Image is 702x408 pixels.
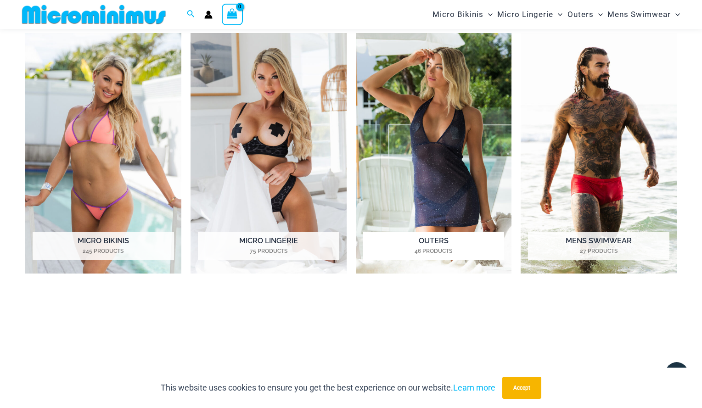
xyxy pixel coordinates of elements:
[432,3,483,26] span: Micro Bikinis
[521,33,677,274] img: Mens Swimwear
[198,247,339,255] mark: 75 Products
[528,247,669,255] mark: 27 Products
[33,247,174,255] mark: 245 Products
[356,33,512,274] img: Outers
[191,33,347,274] a: Visit product category Micro Lingerie
[497,3,553,26] span: Micro Lingerie
[502,377,541,399] button: Accept
[528,232,669,260] h2: Mens Swimwear
[363,247,504,255] mark: 46 Products
[25,33,181,274] img: Micro Bikinis
[521,33,677,274] a: Visit product category Mens Swimwear
[187,9,195,20] a: Search icon link
[18,4,169,25] img: MM SHOP LOGO FLAT
[25,298,677,367] iframe: TrustedSite Certified
[565,3,605,26] a: OutersMenu ToggleMenu Toggle
[429,1,684,28] nav: Site Navigation
[33,232,174,260] h2: Micro Bikinis
[607,3,671,26] span: Mens Swimwear
[222,4,243,25] a: View Shopping Cart, empty
[430,3,495,26] a: Micro BikinisMenu ToggleMenu Toggle
[198,232,339,260] h2: Micro Lingerie
[567,3,594,26] span: Outers
[671,3,680,26] span: Menu Toggle
[204,11,213,19] a: Account icon link
[161,381,495,395] p: This website uses cookies to ensure you get the best experience on our website.
[453,383,495,392] a: Learn more
[594,3,603,26] span: Menu Toggle
[25,33,181,274] a: Visit product category Micro Bikinis
[483,3,493,26] span: Menu Toggle
[605,3,682,26] a: Mens SwimwearMenu ToggleMenu Toggle
[363,232,504,260] h2: Outers
[495,3,565,26] a: Micro LingerieMenu ToggleMenu Toggle
[553,3,562,26] span: Menu Toggle
[191,33,347,274] img: Micro Lingerie
[356,33,512,274] a: Visit product category Outers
